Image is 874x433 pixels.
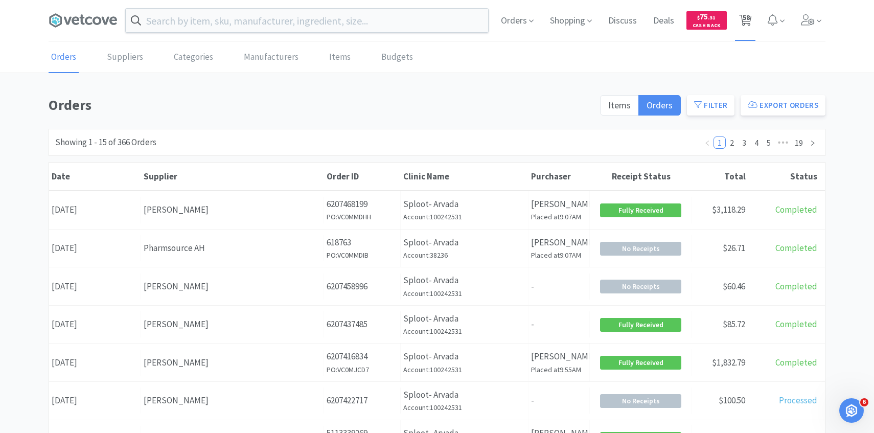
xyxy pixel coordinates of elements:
[601,204,681,217] span: Fully Received
[49,311,141,337] div: [DATE]
[741,95,825,116] button: Export Orders
[775,136,791,149] span: •••
[792,137,806,148] a: 19
[775,204,817,215] span: Completed
[714,136,726,149] li: 1
[403,402,525,413] h6: Account: 100242531
[719,395,745,406] span: $100.50
[403,249,525,261] h6: Account: 38236
[144,171,321,182] div: Supplier
[726,136,738,149] li: 2
[701,136,714,149] li: Previous Page
[403,312,525,326] p: Sploot- Arvada
[775,136,791,149] li: Next 5 Pages
[810,140,816,146] i: icon: right
[649,16,678,26] a: Deals
[171,42,216,73] a: Categories
[779,395,817,406] span: Processed
[327,171,398,182] div: Order ID
[327,249,398,261] h6: PO: VC0MMDIB
[144,203,321,217] div: [PERSON_NAME]
[693,23,721,30] span: Cash Back
[531,317,587,331] p: -
[712,204,745,215] span: $3,118.29
[697,12,716,21] span: 75
[531,280,587,293] p: -
[49,197,141,223] div: [DATE]
[604,16,641,26] a: Discuss
[531,364,587,375] h6: Placed at 9:55AM
[49,388,141,414] div: [DATE]
[531,211,587,222] h6: Placed at 9:07AM
[126,9,488,32] input: Search by item, sku, manufacturer, ingredient, size...
[327,364,398,375] h6: PO: VC0MJCD7
[531,350,587,363] p: [PERSON_NAME]
[49,350,141,376] div: [DATE]
[775,318,817,330] span: Completed
[807,136,819,149] li: Next Page
[327,350,398,363] p: 6207416834
[592,171,689,182] div: Receipt Status
[144,394,321,407] div: [PERSON_NAME]
[723,281,745,292] span: $60.46
[601,356,681,369] span: Fully Received
[531,394,587,407] p: -
[704,140,710,146] i: icon: left
[531,197,587,211] p: [PERSON_NAME]
[49,274,141,300] div: [DATE]
[608,99,631,111] span: Items
[695,171,746,182] div: Total
[726,137,738,148] a: 2
[601,395,681,407] span: No Receipts
[723,242,745,254] span: $26.71
[403,236,525,249] p: Sploot- Arvada
[144,356,321,370] div: [PERSON_NAME]
[738,136,750,149] li: 3
[775,357,817,368] span: Completed
[775,242,817,254] span: Completed
[403,326,525,337] h6: Account: 100242531
[714,137,725,148] a: 1
[403,171,526,182] div: Clinic Name
[860,398,868,406] span: 6
[601,280,681,293] span: No Receipts
[763,136,775,149] li: 5
[697,14,700,21] span: $
[379,42,416,73] a: Budgets
[327,236,398,249] p: 618763
[763,137,774,148] a: 5
[52,171,139,182] div: Date
[49,42,79,73] a: Orders
[327,197,398,211] p: 6207468199
[601,318,681,331] span: Fully Received
[403,288,525,299] h6: Account: 100242531
[723,318,745,330] span: $85.72
[403,197,525,211] p: Sploot- Arvada
[531,171,587,182] div: Purchaser
[531,236,587,249] p: [PERSON_NAME]
[647,99,673,111] span: Orders
[750,136,763,149] li: 4
[49,94,594,117] h1: Orders
[241,42,301,73] a: Manufacturers
[739,137,750,148] a: 3
[49,235,141,261] div: [DATE]
[144,317,321,331] div: [PERSON_NAME]
[687,95,734,116] button: Filter
[791,136,807,149] li: 19
[403,211,525,222] h6: Account: 100242531
[327,42,353,73] a: Items
[775,281,817,292] span: Completed
[839,398,864,423] iframe: Intercom live chat
[712,357,745,368] span: $1,832.79
[686,7,727,34] a: $75.31Cash Back
[403,350,525,363] p: Sploot- Arvada
[601,242,681,255] span: No Receipts
[327,317,398,331] p: 6207437485
[403,274,525,287] p: Sploot- Arvada
[327,394,398,407] p: 6207422717
[327,211,398,222] h6: PO: VC0MMDHH
[403,388,525,402] p: Sploot- Arvada
[531,249,587,261] h6: Placed at 9:07AM
[144,280,321,293] div: [PERSON_NAME]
